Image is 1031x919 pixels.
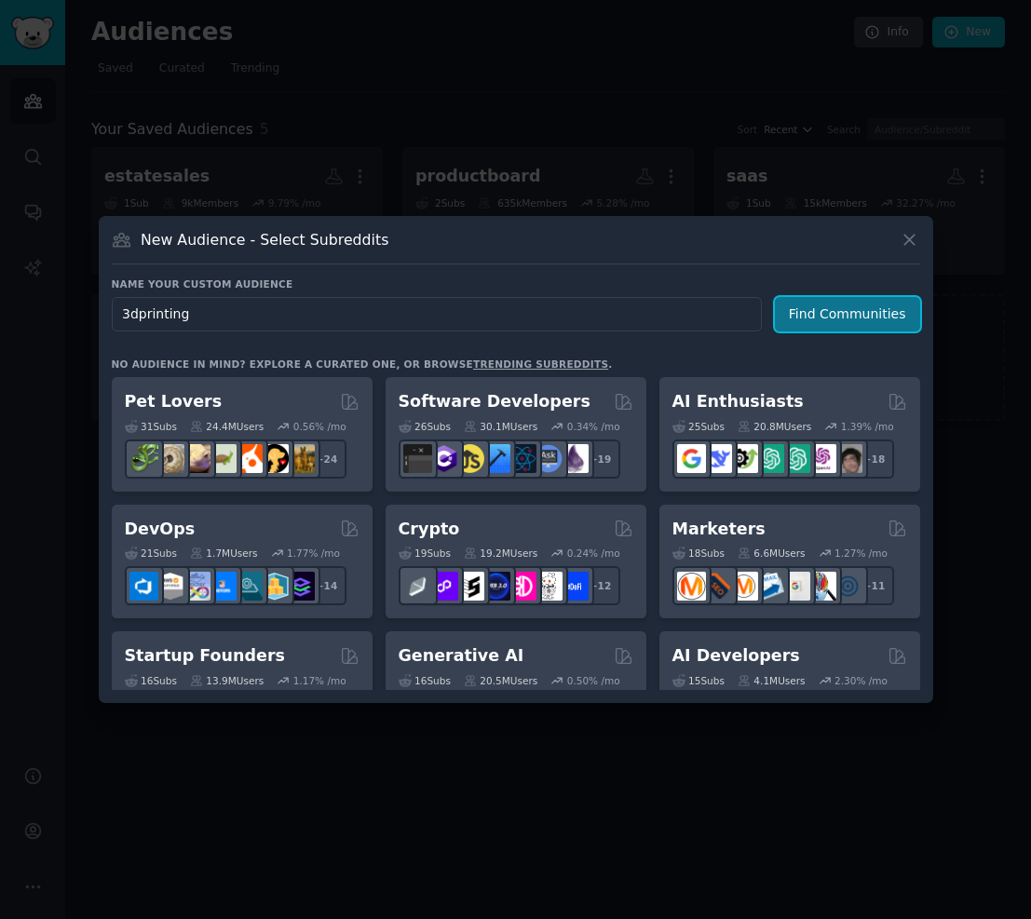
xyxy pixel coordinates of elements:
[781,444,810,473] img: chatgpt_prompts_
[112,297,762,331] input: Pick a short name, like "Digital Marketers" or "Movie-Goers"
[208,444,237,473] img: turtle
[834,674,888,687] div: 2.30 % /mo
[834,444,862,473] img: ArtificalIntelligence
[399,547,451,560] div: 19 Sub s
[703,572,732,601] img: bigseo
[729,572,758,601] img: AskMarketing
[834,547,888,560] div: 1.27 % /mo
[182,572,210,601] img: Docker_DevOps
[429,444,458,473] img: csharp
[855,566,894,605] div: + 11
[125,644,285,668] h2: Startup Founders
[755,444,784,473] img: chatgpt_promptDesign
[399,674,451,687] div: 16 Sub s
[672,518,766,541] h2: Marketers
[399,518,460,541] h2: Crypto
[125,420,177,433] div: 31 Sub s
[534,572,563,601] img: CryptoNews
[672,547,725,560] div: 18 Sub s
[677,444,706,473] img: GoogleGeminiAI
[455,572,484,601] img: ethstaker
[672,390,804,413] h2: AI Enthusiasts
[125,547,177,560] div: 21 Sub s
[182,444,210,473] img: leopardgeckos
[190,674,264,687] div: 13.9M Users
[234,572,263,601] img: platformengineering
[260,444,289,473] img: PetAdvice
[775,297,920,331] button: Find Communities
[672,420,725,433] div: 25 Sub s
[508,572,536,601] img: defiblockchain
[677,572,706,601] img: content_marketing
[307,439,346,479] div: + 24
[534,444,563,473] img: AskComputerScience
[703,444,732,473] img: DeepSeek
[112,277,920,291] h3: Name your custom audience
[190,420,264,433] div: 24.4M Users
[125,390,223,413] h2: Pet Lovers
[508,444,536,473] img: reactnative
[455,444,484,473] img: learnjavascript
[287,547,340,560] div: 1.77 % /mo
[482,572,510,601] img: web3
[234,444,263,473] img: cockatiel
[672,644,800,668] h2: AI Developers
[156,572,184,601] img: AWS_Certified_Experts
[260,572,289,601] img: aws_cdk
[729,444,758,473] img: AItoolsCatalog
[581,566,620,605] div: + 12
[473,358,608,370] a: trending subreddits
[286,444,315,473] img: dogbreed
[141,230,388,250] h3: New Audience - Select Subreddits
[399,390,590,413] h2: Software Developers
[841,420,894,433] div: 1.39 % /mo
[403,444,432,473] img: software
[293,420,346,433] div: 0.56 % /mo
[464,547,537,560] div: 19.2M Users
[129,572,158,601] img: azuredevops
[738,547,806,560] div: 6.6M Users
[834,572,862,601] img: OnlineMarketing
[156,444,184,473] img: ballpython
[293,674,346,687] div: 1.17 % /mo
[755,572,784,601] img: Emailmarketing
[807,572,836,601] img: MarketingResearch
[190,547,258,560] div: 1.7M Users
[560,444,589,473] img: elixir
[208,572,237,601] img: DevOpsLinks
[125,674,177,687] div: 16 Sub s
[399,644,524,668] h2: Generative AI
[464,674,537,687] div: 20.5M Users
[464,420,537,433] div: 30.1M Users
[429,572,458,601] img: 0xPolygon
[286,572,315,601] img: PlatformEngineers
[567,674,620,687] div: 0.50 % /mo
[560,572,589,601] img: defi_
[781,572,810,601] img: googleads
[482,444,510,473] img: iOSProgramming
[129,444,158,473] img: herpetology
[399,420,451,433] div: 26 Sub s
[738,420,811,433] div: 20.8M Users
[125,518,196,541] h2: DevOps
[112,358,613,371] div: No audience in mind? Explore a curated one, or browse .
[672,674,725,687] div: 15 Sub s
[738,674,806,687] div: 4.1M Users
[567,547,620,560] div: 0.24 % /mo
[855,439,894,479] div: + 18
[807,444,836,473] img: OpenAIDev
[581,439,620,479] div: + 19
[307,566,346,605] div: + 14
[403,572,432,601] img: ethfinance
[567,420,620,433] div: 0.34 % /mo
